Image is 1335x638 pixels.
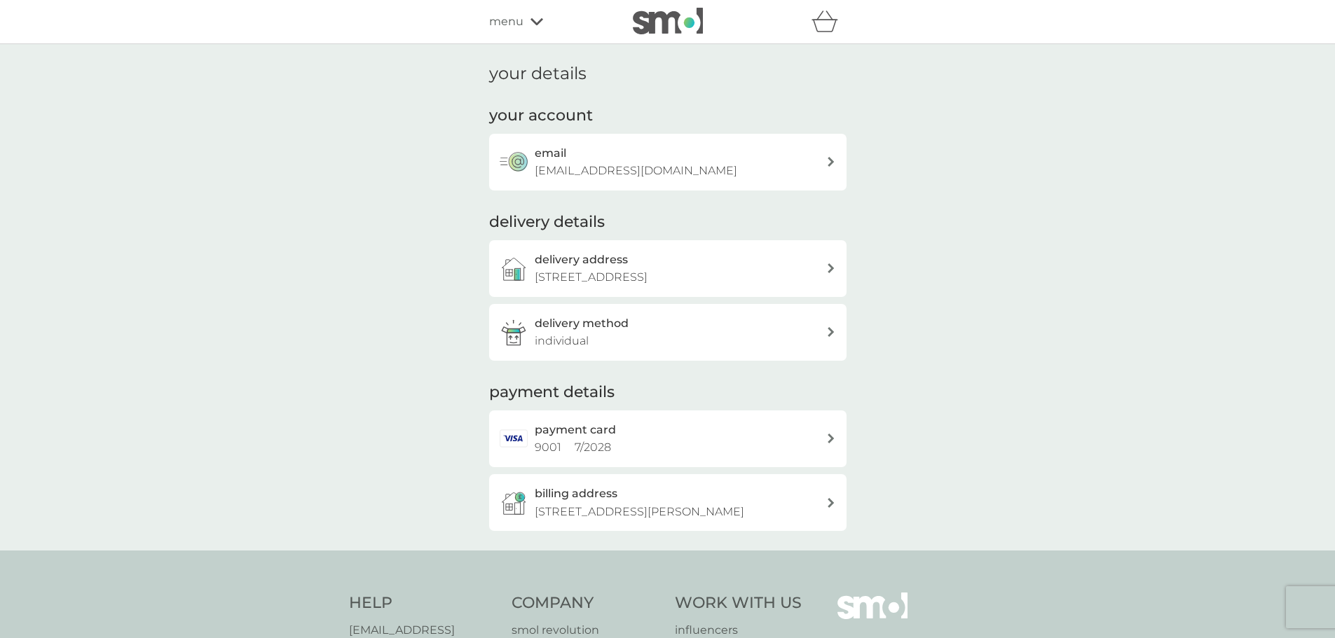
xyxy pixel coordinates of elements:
[535,503,744,521] p: [STREET_ADDRESS][PERSON_NAME]
[512,592,661,614] h4: Company
[489,13,523,31] span: menu
[489,64,587,84] h1: your details
[575,441,611,454] span: 7 / 2028
[535,251,628,269] h3: delivery address
[489,134,847,190] button: email[EMAIL_ADDRESS][DOMAIN_NAME]
[489,410,847,467] a: payment card9001 7/2028
[535,268,648,286] p: [STREET_ADDRESS]
[349,592,498,614] h4: Help
[489,382,615,403] h2: payment details
[535,314,629,333] h3: delivery method
[489,211,605,233] h2: delivery details
[535,162,737,180] p: [EMAIL_ADDRESS][DOMAIN_NAME]
[489,474,847,531] button: billing address[STREET_ADDRESS][PERSON_NAME]
[489,240,847,297] a: delivery address[STREET_ADDRESS]
[535,144,566,162] h3: email
[535,441,561,454] span: 9001
[489,304,847,361] a: delivery methodindividual
[489,105,593,127] h2: your account
[633,8,703,34] img: smol
[812,8,847,36] div: basket
[535,332,589,350] p: individual
[535,421,616,439] h2: payment card
[535,485,617,503] h3: billing address
[675,592,802,614] h4: Work With Us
